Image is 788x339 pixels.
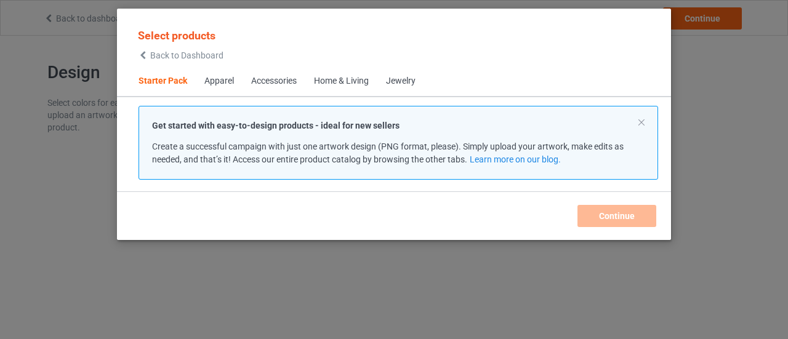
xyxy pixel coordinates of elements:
[314,75,369,87] div: Home & Living
[130,66,196,96] span: Starter Pack
[386,75,416,87] div: Jewelry
[138,29,215,42] span: Select products
[150,50,223,60] span: Back to Dashboard
[152,121,400,130] strong: Get started with easy-to-design products - ideal for new sellers
[470,154,561,164] a: Learn more on our blog.
[204,75,234,87] div: Apparel
[251,75,297,87] div: Accessories
[152,142,624,164] span: Create a successful campaign with just one artwork design (PNG format, please). Simply upload you...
